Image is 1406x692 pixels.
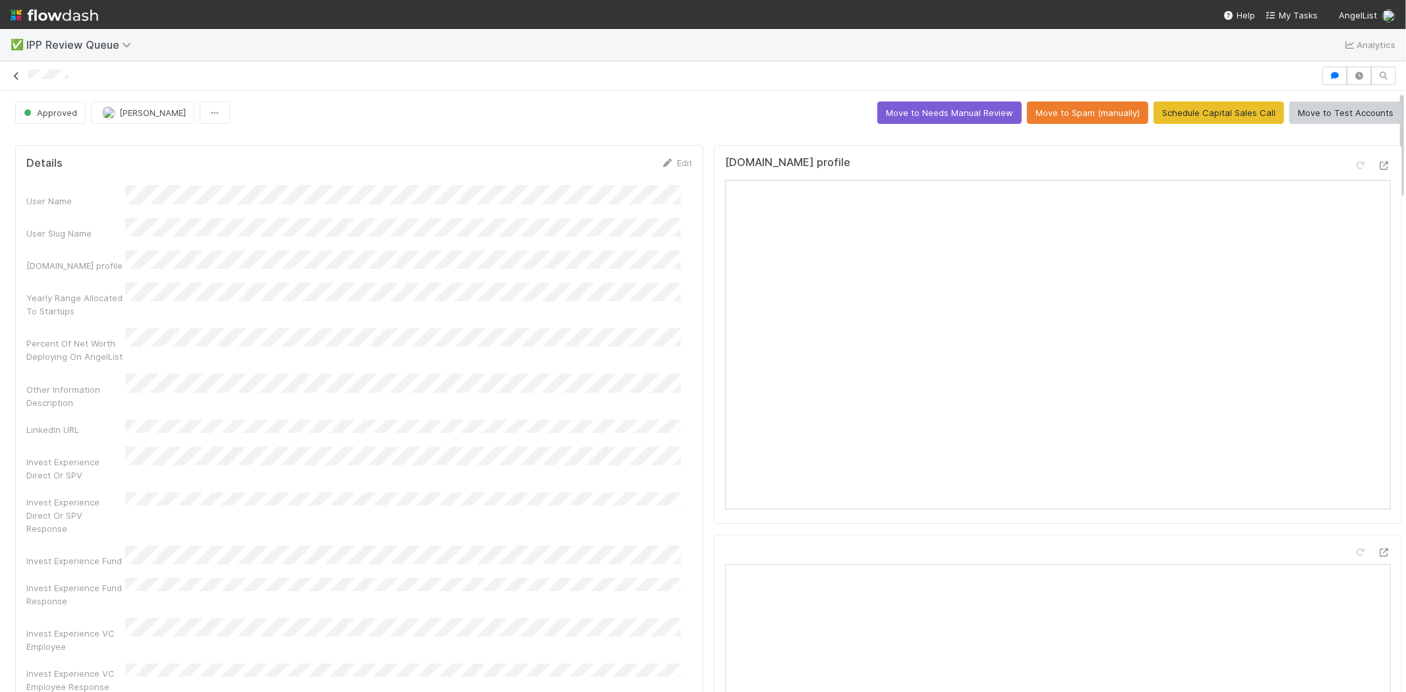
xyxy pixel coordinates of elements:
[877,101,1022,124] button: Move to Needs Manual Review
[26,581,125,608] div: Invest Experience Fund Response
[1382,9,1395,22] img: avatar_1a1d5361-16dd-4910-a949-020dcd9f55a3.png
[26,291,125,318] div: Yearly Range Allocated To Startups
[26,38,138,51] span: IPP Review Queue
[26,423,125,436] div: LinkedIn URL
[26,554,125,567] div: Invest Experience Fund
[11,39,24,50] span: ✅
[1289,101,1402,124] button: Move to Test Accounts
[1266,10,1318,20] span: My Tasks
[661,158,692,168] a: Edit
[1154,101,1284,124] button: Schedule Capital Sales Call
[1266,9,1318,22] a: My Tasks
[26,455,125,482] div: Invest Experience Direct Or SPV
[11,4,98,26] img: logo-inverted-e16ddd16eac7371096b0.svg
[26,337,125,363] div: Percent Of Net Worth Deploying On AngelList
[26,259,125,272] div: [DOMAIN_NAME] profile
[1027,101,1148,124] button: Move to Spam (manually)
[102,106,115,119] img: avatar_cd4e5e5e-3003-49e5-bc76-fd776f359de9.png
[91,101,194,124] button: [PERSON_NAME]
[26,627,125,653] div: Invest Experience VC Employee
[26,496,125,535] div: Invest Experience Direct Or SPV Response
[119,107,186,118] span: [PERSON_NAME]
[26,227,125,240] div: User Slug Name
[1343,37,1395,53] a: Analytics
[15,101,86,124] button: Approved
[26,383,125,409] div: Other Information Description
[1223,9,1255,22] div: Help
[26,157,63,170] h5: Details
[26,194,125,208] div: User Name
[21,107,77,118] span: Approved
[1339,10,1377,20] span: AngelList
[725,156,850,169] h5: [DOMAIN_NAME] profile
